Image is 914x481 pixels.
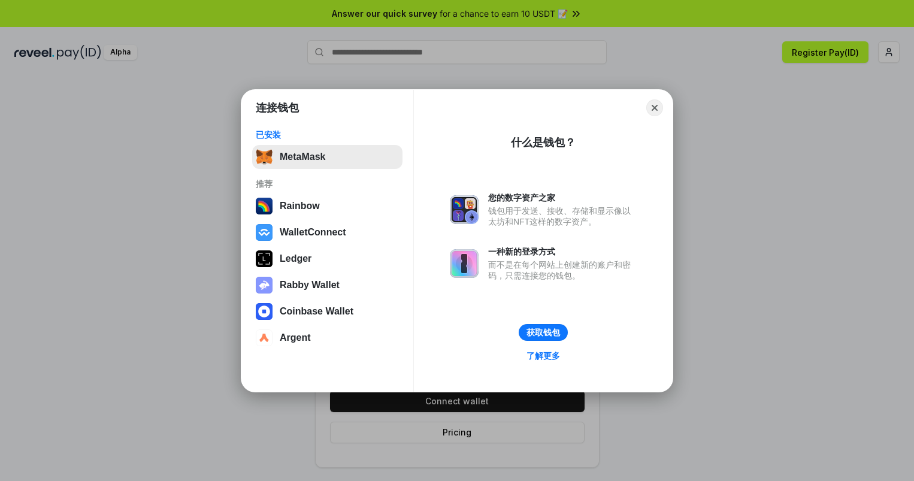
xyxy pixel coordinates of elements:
div: Argent [280,332,311,343]
div: 了解更多 [526,350,560,361]
img: svg+xml,%3Csvg%20width%3D%2228%22%20height%3D%2228%22%20viewBox%3D%220%200%2028%2028%22%20fill%3D... [256,329,273,346]
div: 一种新的登录方式 [488,246,637,257]
button: Argent [252,326,402,350]
div: Rainbow [280,201,320,211]
div: 钱包用于发送、接收、存储和显示像以太坊和NFT这样的数字资产。 [488,205,637,227]
a: 了解更多 [519,348,567,364]
div: 而不是在每个网站上创建新的账户和密码，只需连接您的钱包。 [488,259,637,281]
img: svg+xml,%3Csvg%20xmlns%3D%22http%3A%2F%2Fwww.w3.org%2F2000%2Fsvg%22%20fill%3D%22none%22%20viewBox... [256,277,273,294]
img: svg+xml,%3Csvg%20width%3D%2228%22%20height%3D%2228%22%20viewBox%3D%220%200%2028%2028%22%20fill%3D... [256,303,273,320]
div: Ledger [280,253,311,264]
button: Ledger [252,247,402,271]
button: Rabby Wallet [252,273,402,297]
img: svg+xml,%3Csvg%20width%3D%2228%22%20height%3D%2228%22%20viewBox%3D%220%200%2028%2028%22%20fill%3D... [256,224,273,241]
div: Coinbase Wallet [280,306,353,317]
div: 您的数字资产之家 [488,192,637,203]
button: 获取钱包 [519,324,568,341]
button: Close [646,99,663,116]
button: Coinbase Wallet [252,300,402,323]
img: svg+xml,%3Csvg%20fill%3D%22none%22%20height%3D%2233%22%20viewBox%3D%220%200%2035%2033%22%20width%... [256,149,273,165]
img: svg+xml,%3Csvg%20xmlns%3D%22http%3A%2F%2Fwww.w3.org%2F2000%2Fsvg%22%20fill%3D%22none%22%20viewBox... [450,195,479,224]
button: WalletConnect [252,220,402,244]
div: MetaMask [280,152,325,162]
div: Rabby Wallet [280,280,340,291]
div: 推荐 [256,179,399,189]
button: MetaMask [252,145,402,169]
div: 获取钱包 [526,327,560,338]
div: WalletConnect [280,227,346,238]
img: svg+xml,%3Csvg%20width%3D%22120%22%20height%3D%22120%22%20viewBox%3D%220%200%20120%20120%22%20fil... [256,198,273,214]
img: svg+xml,%3Csvg%20xmlns%3D%22http%3A%2F%2Fwww.w3.org%2F2000%2Fsvg%22%20fill%3D%22none%22%20viewBox... [450,249,479,278]
h1: 连接钱包 [256,101,299,115]
button: Rainbow [252,194,402,218]
img: svg+xml,%3Csvg%20xmlns%3D%22http%3A%2F%2Fwww.w3.org%2F2000%2Fsvg%22%20width%3D%2228%22%20height%3... [256,250,273,267]
div: 什么是钱包？ [511,135,576,150]
div: 已安装 [256,129,399,140]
